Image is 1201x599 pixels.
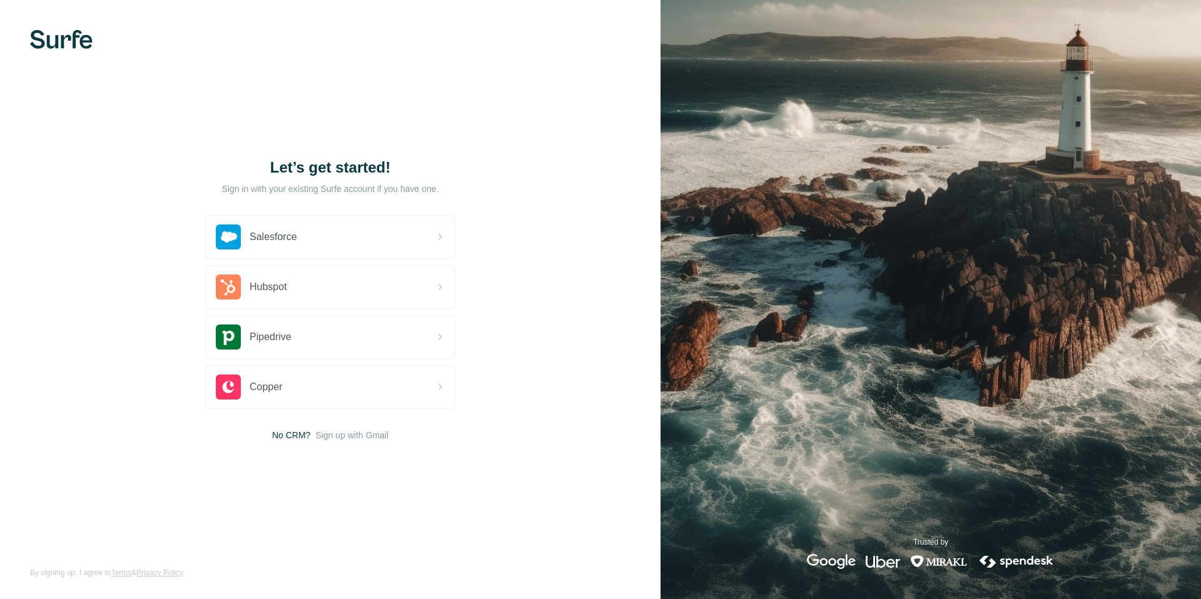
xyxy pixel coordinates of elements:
[205,158,455,178] h1: Let’s get started!
[136,568,183,577] a: Privacy Policy
[250,380,282,395] span: Copper
[111,568,131,577] a: Terms
[216,325,241,350] img: pipedrive's logo
[250,279,287,294] span: Hubspot
[315,429,388,441] button: Sign up with Gmail
[272,429,310,441] span: No CRM?
[216,224,241,249] img: salesforce's logo
[250,229,297,244] span: Salesforce
[866,554,900,569] img: uber's logo
[30,567,183,578] span: By signing up, I agree to &
[250,330,291,345] span: Pipedrive
[913,536,948,548] p: Trusted by
[221,183,438,195] p: Sign in with your existing Surfe account if you have one.
[216,274,241,299] img: hubspot's logo
[807,554,856,569] img: google's logo
[216,375,241,400] img: copper's logo
[978,554,1055,569] img: spendesk's logo
[30,30,93,49] img: Surfe's logo
[910,554,968,569] img: mirakl's logo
